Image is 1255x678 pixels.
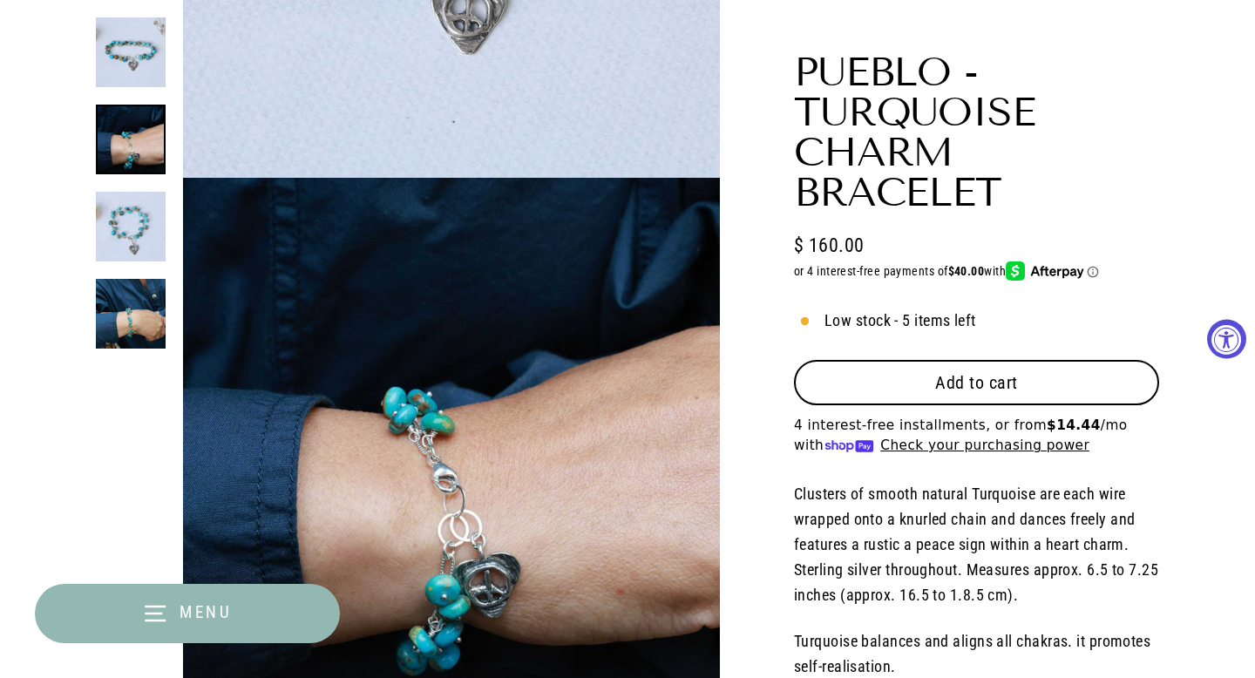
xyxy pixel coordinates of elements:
span: Add to cart [935,372,1018,393]
img: Pueblo - Turquoise Charm Bracelet main image | Breathe Autumn Rain Artisan Jewelry [96,192,166,261]
span: Turquoise balances and aligns all chakras. it promotes self-realisation. [794,632,1150,675]
button: Accessibility Widget, click to open [1207,320,1246,359]
span: $ 160.00 [794,230,865,261]
img: Pueblo - Turquoise Charm Bracelet main image | Breathe Autumn Rain Artisan Jewelry [96,17,166,87]
span: Menu [180,602,233,622]
button: Menu [35,584,340,643]
img: Pueblo - Turquoise Charm Bracelet lifestyle image 2 | Breathe Autumn Rain Artisan Jewelry [96,279,166,349]
button: Add to cart [794,360,1159,405]
span: Low stock - 5 items left [824,308,976,334]
span: Clusters of smooth natural Turquoise are each wire wrapped onto a knurled chain and dances freely... [794,485,1158,603]
h1: Pueblo - Turquoise Charm Bracelet [794,52,1159,213]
